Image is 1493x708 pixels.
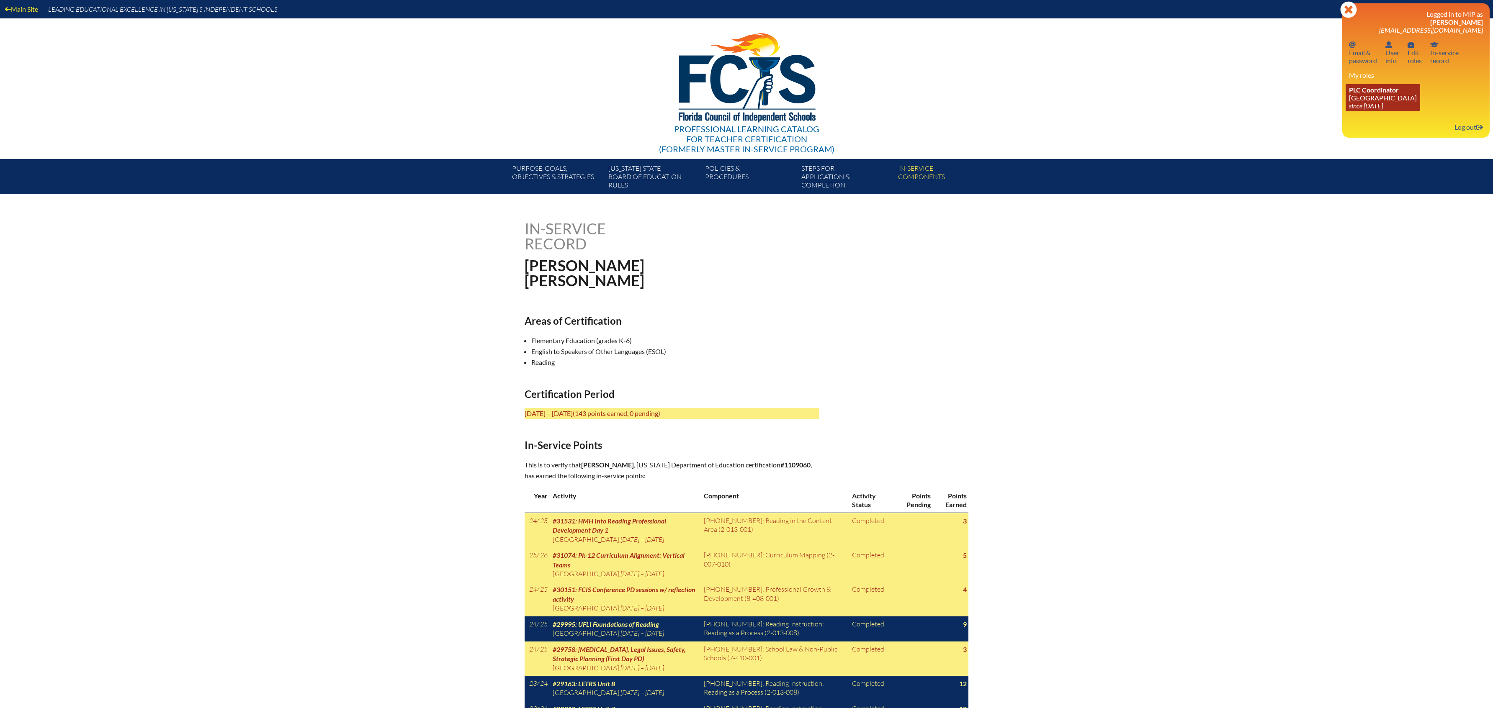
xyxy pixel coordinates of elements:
[963,585,967,593] strong: 4
[1430,41,1439,48] svg: In-service record
[659,124,834,154] div: Professional Learning Catalog (formerly Master In-service Program)
[1427,39,1462,66] a: In-service recordIn-servicerecord
[525,258,800,288] h1: [PERSON_NAME] [PERSON_NAME]
[620,664,664,672] span: [DATE] – [DATE]
[525,221,693,251] h1: In-service record
[553,664,619,672] span: [GEOGRAPHIC_DATA]
[620,604,664,612] span: [DATE] – [DATE]
[849,513,893,547] td: Completed
[549,641,700,676] td: ,
[798,162,894,194] a: Steps forapplication & completion
[849,616,893,641] td: Completed
[553,604,619,612] span: [GEOGRAPHIC_DATA]
[525,513,549,547] td: '24/'25
[531,346,826,357] li: English to Speakers of Other Languages (ESOL)
[702,162,798,194] a: Policies &Procedures
[1340,1,1357,18] svg: Close
[525,439,819,451] h2: In-Service Points
[1379,26,1483,34] span: [EMAIL_ADDRESS][DOMAIN_NAME]
[1385,41,1392,48] svg: User info
[780,461,811,469] b: #1109060
[849,676,893,701] td: Completed
[1408,41,1414,48] svg: User info
[620,629,664,637] span: [DATE] – [DATE]
[525,488,549,513] th: Year
[509,162,605,194] a: Purpose, goals,objectives & strategies
[531,357,826,368] li: Reading
[553,551,685,568] span: #31074: Pk-12 Curriculum Alignment: Vertical Teams
[1382,39,1403,66] a: User infoUserinfo
[893,488,932,513] th: Points Pending
[656,17,838,156] a: Professional Learning Catalog for Teacher Certification(formerly Master In-service Program)
[700,616,848,641] td: [PHONE_NUMBER]: Reading Instruction: Reading as a Process (2-013-008)
[1476,124,1483,131] svg: Log out
[553,645,686,662] span: #29758: [MEDICAL_DATA], Legal Issues, Safety, Strategic Planning (First Day PD)
[2,3,41,15] a: Main Site
[849,582,893,616] td: Completed
[849,488,893,513] th: Activity Status
[549,513,700,547] td: ,
[525,676,549,701] td: '23/'24
[553,517,666,534] span: #31531: HMH Into Reading Professional Development Day 1
[553,569,619,578] span: [GEOGRAPHIC_DATA]
[1430,18,1483,26] span: [PERSON_NAME]
[895,162,991,194] a: In-servicecomponents
[700,513,848,547] td: [PHONE_NUMBER]: Reading in the Content Area (2-013-001)
[525,616,549,641] td: '24/'25
[660,18,833,133] img: FCISlogo221.eps
[525,459,819,481] p: This is to verify that , [US_STATE] Department of Education certification , has earned the follow...
[525,582,549,616] td: '24/'25
[849,547,893,582] td: Completed
[1349,41,1356,48] svg: Email password
[525,408,819,419] p: [DATE] – [DATE]
[581,461,634,469] span: [PERSON_NAME]
[531,335,826,346] li: Elementary Education (grades K-6)
[849,641,893,676] td: Completed
[1349,86,1399,94] span: PLC Coordinator
[686,134,807,144] span: for Teacher Certification
[525,547,549,582] td: '25/'26
[963,645,967,653] strong: 3
[700,676,848,701] td: [PHONE_NUMBER]: Reading Instruction: Reading as a Process (2-013-008)
[700,641,848,676] td: [PHONE_NUMBER]: School Law & Non-Public Schools (7-410-001)
[549,582,700,616] td: ,
[620,535,664,544] span: [DATE] – [DATE]
[963,620,967,628] strong: 9
[620,569,664,578] span: [DATE] – [DATE]
[525,315,819,327] h2: Areas of Certification
[573,409,660,417] span: (143 points earned, 0 pending)
[549,616,700,641] td: ,
[549,488,700,513] th: Activity
[932,488,968,513] th: Points Earned
[1346,39,1380,66] a: Email passwordEmail &password
[963,517,967,525] strong: 3
[553,688,619,697] span: [GEOGRAPHIC_DATA]
[1451,121,1486,133] a: Log outLog out
[553,680,615,687] span: #29163: LETRS Unit 8
[1349,102,1383,110] i: since [DATE]
[525,388,819,400] h2: Certification Period
[553,620,659,628] span: #29995: UFLI Foundations of Reading
[553,585,695,603] span: #30151: FCIS Conference PD sessions w/ reflection activity
[959,680,967,687] strong: 12
[700,582,848,616] td: [PHONE_NUMBER]: Professional Growth & Development (8-408-001)
[605,162,701,194] a: [US_STATE] StateBoard of Education rules
[963,551,967,559] strong: 5
[1404,39,1425,66] a: User infoEditroles
[700,547,848,582] td: [PHONE_NUMBER]: Curriculum Mapping (2-007-010)
[620,688,664,697] span: [DATE] – [DATE]
[553,629,619,637] span: [GEOGRAPHIC_DATA]
[549,676,700,701] td: ,
[1349,10,1483,34] h3: Logged in to MIP as
[700,488,848,513] th: Component
[525,641,549,676] td: '24/'25
[553,535,619,544] span: [GEOGRAPHIC_DATA]
[1349,71,1483,79] h3: My roles
[1346,84,1420,111] a: PLC Coordinator [GEOGRAPHIC_DATA] since [DATE]
[549,547,700,582] td: ,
